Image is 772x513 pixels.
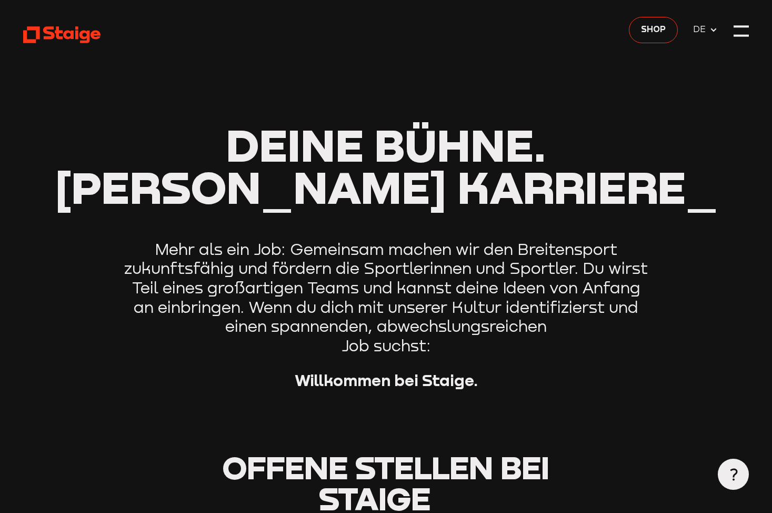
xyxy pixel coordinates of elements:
[295,371,478,390] strong: Willkommen bei Staige.
[223,448,493,486] span: Offene Stellen
[55,117,718,214] span: Deine Bühne. [PERSON_NAME] Karriere_
[641,23,666,36] span: Shop
[629,17,678,43] a: Shop
[123,240,649,356] p: Mehr als ein Job: Gemeinsam machen wir den Breitensport zukunftsfähig und fördern die Sportlerinn...
[693,23,709,36] span: DE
